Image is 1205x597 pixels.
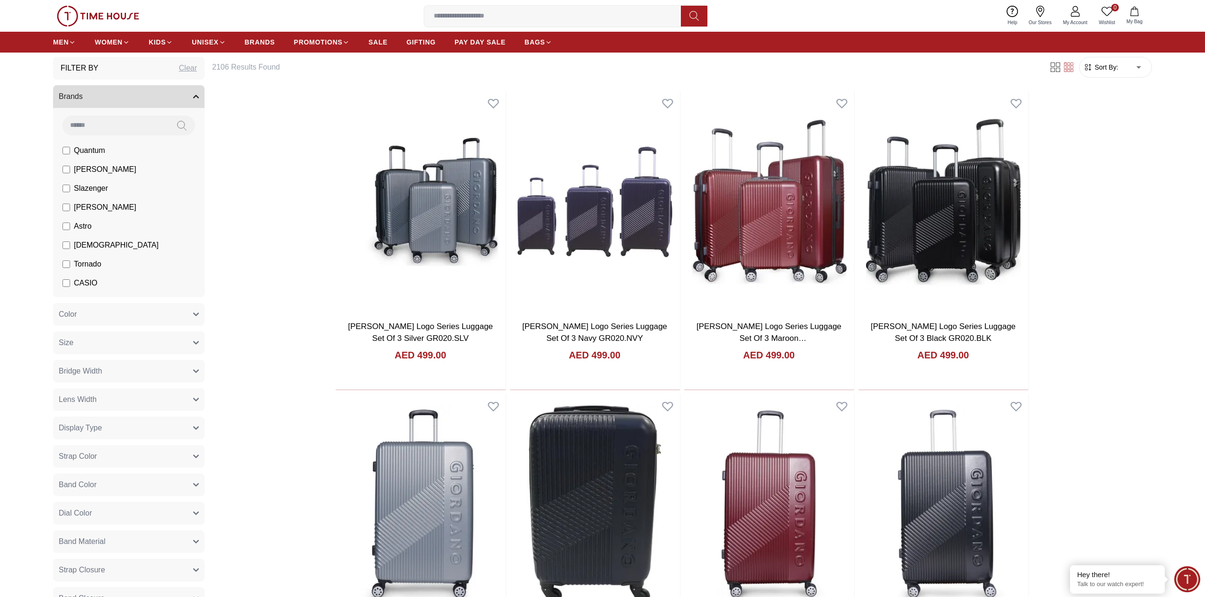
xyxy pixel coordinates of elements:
[1077,580,1158,588] p: Talk to our watch expert!
[59,91,83,102] span: Brands
[53,502,205,525] button: Dial Color
[149,34,173,51] a: KIDS
[74,202,136,213] span: [PERSON_NAME]
[53,388,205,411] button: Lens Width
[74,145,105,156] span: Quantum
[1111,4,1119,11] span: 0
[1059,19,1091,26] span: My Account
[149,37,166,47] span: KIDS
[53,559,205,581] button: Strap Closure
[395,348,446,362] h4: AED 499.00
[696,322,841,355] a: [PERSON_NAME] Logo Series Luggage Set Of 3 Maroon [MEDICAL_RECORD_NUMBER].MRN
[1002,4,1023,28] a: Help
[74,258,101,270] span: Tornado
[53,417,205,439] button: Display Type
[1004,19,1021,26] span: Help
[59,365,102,377] span: Bridge Width
[858,91,1028,313] img: Giordano Logo Series Luggage Set Of 3 Black GR020.BLK
[74,164,136,175] span: [PERSON_NAME]
[179,62,197,74] div: Clear
[1174,566,1200,592] div: Chat Widget
[1025,19,1055,26] span: Our Stores
[53,473,205,496] button: Band Color
[62,166,70,173] input: [PERSON_NAME]
[1093,62,1118,72] span: Sort By:
[62,185,70,192] input: Slazenger
[525,37,545,47] span: BAGS
[368,34,387,51] a: SALE
[192,37,218,47] span: UNISEX
[294,37,343,47] span: PROMOTIONS
[53,360,205,383] button: Bridge Width
[368,37,387,47] span: SALE
[1095,19,1119,26] span: Wishlist
[59,536,106,547] span: Band Material
[406,34,436,51] a: GIFTING
[59,337,73,348] span: Size
[59,508,92,519] span: Dial Color
[53,445,205,468] button: Strap Color
[74,296,103,308] span: CITIZEN
[348,322,493,343] a: [PERSON_NAME] Logo Series Luggage Set Of 3 Silver GR020.SLV
[294,34,350,51] a: PROMOTIONS
[510,91,680,313] img: Giordano Logo Series Luggage Set Of 3 Navy GR020.NVY
[53,530,205,553] button: Band Material
[95,37,123,47] span: WOMEN
[53,331,205,354] button: Size
[406,37,436,47] span: GIFTING
[743,348,795,362] h4: AED 499.00
[95,34,130,51] a: WOMEN
[522,322,667,343] a: [PERSON_NAME] Logo Series Luggage Set Of 3 Navy GR020.NVY
[684,91,854,313] img: Giordano Logo Series Luggage Set Of 3 Maroon GR020.MRN
[57,6,139,27] img: ...
[62,147,70,154] input: Quantum
[74,221,91,232] span: Astro
[212,62,1037,73] h6: 2106 Results Found
[245,34,275,51] a: BRANDS
[336,91,506,313] img: Giordano Logo Series Luggage Set Of 3 Silver GR020.SLV
[62,241,70,249] input: [DEMOGRAPHIC_DATA]
[62,223,70,230] input: Astro
[918,348,969,362] h4: AED 499.00
[59,564,105,576] span: Strap Closure
[61,62,98,74] h3: Filter By
[53,85,205,108] button: Brands
[1093,4,1121,28] a: 0Wishlist
[1083,62,1118,72] button: Sort By:
[62,279,70,287] input: CASIO
[53,303,205,326] button: Color
[1077,570,1158,579] div: Hey there!
[455,34,506,51] a: PAY DAY SALE
[59,422,102,434] span: Display Type
[525,34,552,51] a: BAGS
[53,34,76,51] a: MEN
[59,309,77,320] span: Color
[62,260,70,268] input: Tornado
[74,240,159,251] span: [DEMOGRAPHIC_DATA]
[871,322,1016,343] a: [PERSON_NAME] Logo Series Luggage Set Of 3 Black GR020.BLK
[1123,18,1146,25] span: My Bag
[59,451,97,462] span: Strap Color
[53,37,69,47] span: MEN
[569,348,621,362] h4: AED 499.00
[62,204,70,211] input: [PERSON_NAME]
[1023,4,1057,28] a: Our Stores
[74,277,98,289] span: CASIO
[59,479,97,490] span: Band Color
[74,183,108,194] span: Slazenger
[455,37,506,47] span: PAY DAY SALE
[192,34,225,51] a: UNISEX
[59,394,97,405] span: Lens Width
[1121,5,1148,27] button: My Bag
[245,37,275,47] span: BRANDS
